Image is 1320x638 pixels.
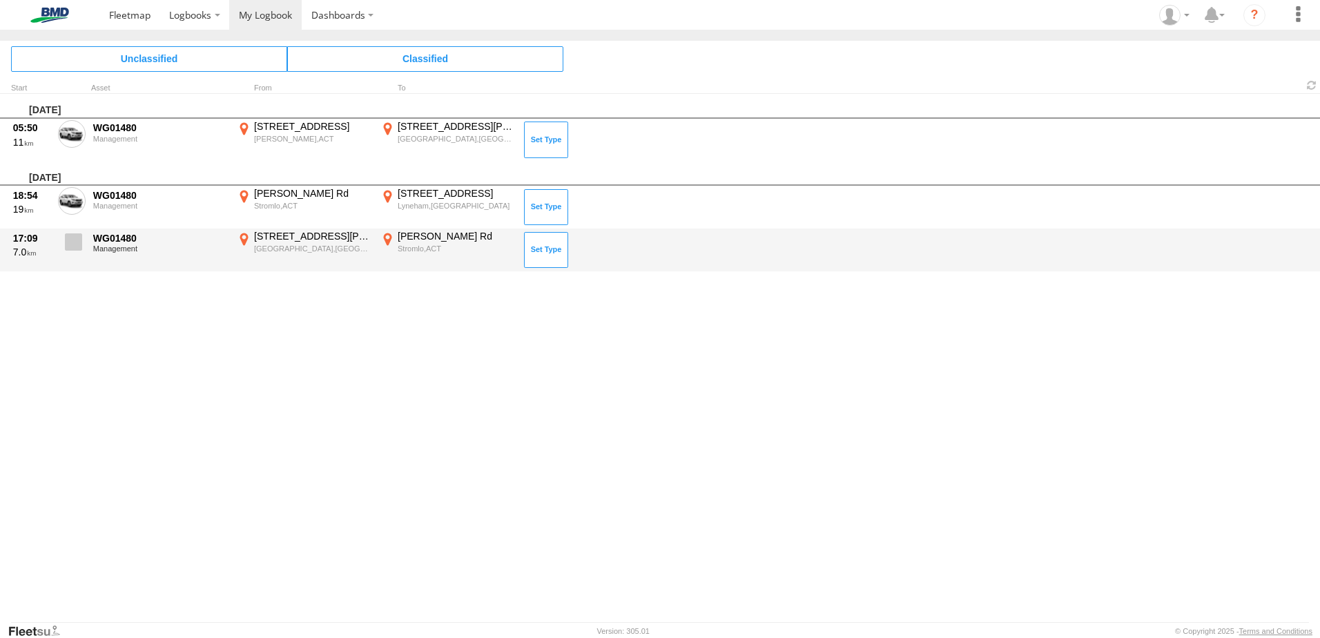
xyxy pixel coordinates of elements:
div: © Copyright 2025 - [1175,627,1312,635]
label: Click to View Event Location [378,187,516,227]
label: Click to View Event Location [235,230,373,270]
div: 18:54 [13,189,50,202]
div: 05:50 [13,122,50,134]
div: [STREET_ADDRESS] [254,120,371,133]
div: [PERSON_NAME],ACT [254,134,371,144]
div: WG01480 [93,189,227,202]
div: From [235,85,373,92]
button: Click to Set [524,232,568,268]
button: Click to Set [524,122,568,157]
img: bmd-logo.svg [14,8,86,23]
span: Click to view Classified Trips [287,46,563,71]
div: 11 [13,136,50,148]
button: Click to Set [524,189,568,225]
div: WG01480 [93,232,227,244]
div: 7.0 [13,246,50,258]
div: WG01480 [93,122,227,134]
div: Matthew Gaiter [1154,5,1194,26]
div: Management [93,135,227,143]
div: Asset [91,85,229,92]
span: Refresh [1303,79,1320,92]
label: Click to View Event Location [378,230,516,270]
label: Click to View Event Location [235,120,373,160]
div: Lyneham,[GEOGRAPHIC_DATA] [398,201,514,211]
div: [STREET_ADDRESS][PERSON_NAME] [398,120,514,133]
div: Version: 305.01 [597,627,650,635]
div: Stromlo,ACT [398,244,514,253]
label: Click to View Event Location [235,187,373,227]
div: To [378,85,516,92]
i: ? [1243,4,1265,26]
div: Click to Sort [11,85,52,92]
a: Visit our Website [8,624,71,638]
div: 19 [13,203,50,215]
div: Stromlo,ACT [254,201,371,211]
label: Click to View Event Location [378,120,516,160]
div: [STREET_ADDRESS] [398,187,514,200]
div: [PERSON_NAME] Rd [254,187,371,200]
div: [STREET_ADDRESS][PERSON_NAME] [254,230,371,242]
span: Click to view Unclassified Trips [11,46,287,71]
div: [GEOGRAPHIC_DATA],[GEOGRAPHIC_DATA] [254,244,371,253]
div: Management [93,202,227,210]
div: Management [93,244,227,253]
a: Terms and Conditions [1239,627,1312,635]
div: [GEOGRAPHIC_DATA],[GEOGRAPHIC_DATA] [398,134,514,144]
div: [PERSON_NAME] Rd [398,230,514,242]
div: 17:09 [13,232,50,244]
